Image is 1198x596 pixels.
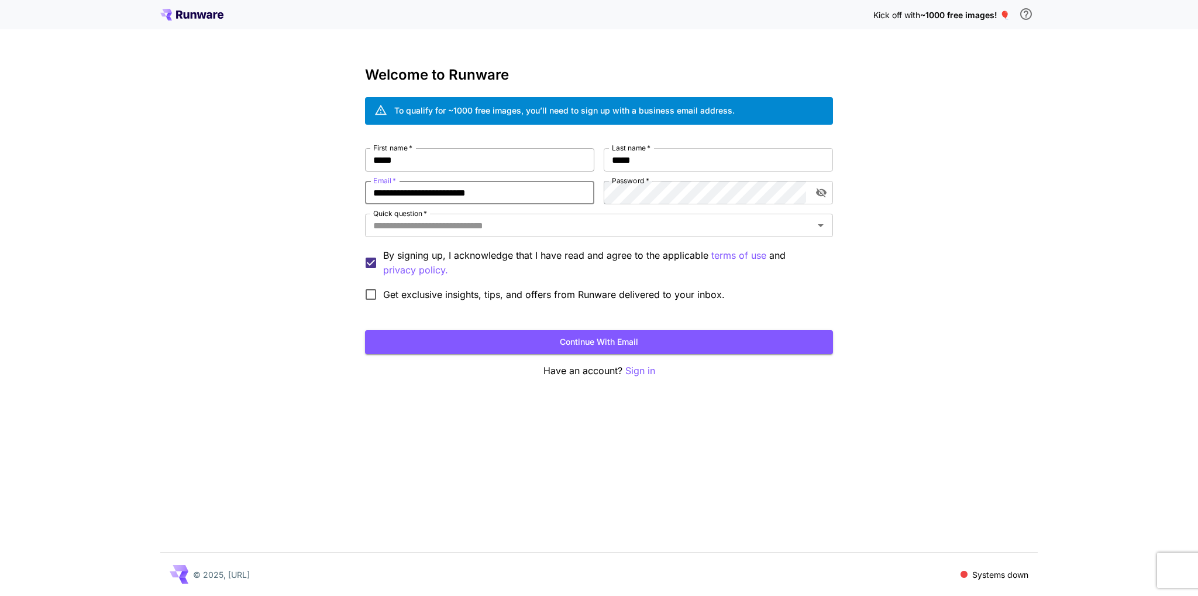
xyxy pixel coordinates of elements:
label: Quick question [373,208,427,218]
span: ~1000 free images! 🎈 [920,10,1010,20]
div: To qualify for ~1000 free images, you’ll need to sign up with a business email address. [394,104,735,117]
span: Kick off with [873,10,920,20]
button: Open [813,217,829,234]
label: Last name [612,143,650,153]
button: Continue with email [365,330,833,354]
button: In order to qualify for free credit, you need to sign up with a business email address and click ... [1014,2,1038,26]
p: terms of use [711,248,766,263]
p: © 2025, [URL] [193,568,250,581]
label: Email [373,176,396,186]
button: By signing up, I acknowledge that I have read and agree to the applicable terms of use and [383,263,448,278]
button: Sign in [625,364,655,378]
label: First name [373,143,412,153]
h3: Welcome to Runware [365,67,833,83]
p: Have an account? [365,364,833,378]
p: By signing up, I acknowledge that I have read and agree to the applicable and [383,248,824,278]
button: toggle password visibility [811,182,832,203]
button: By signing up, I acknowledge that I have read and agree to the applicable and privacy policy. [711,248,766,263]
label: Password [612,176,649,186]
p: privacy policy. [383,263,448,278]
span: Get exclusive insights, tips, and offers from Runware delivered to your inbox. [383,287,725,302]
p: Systems down [972,568,1028,581]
